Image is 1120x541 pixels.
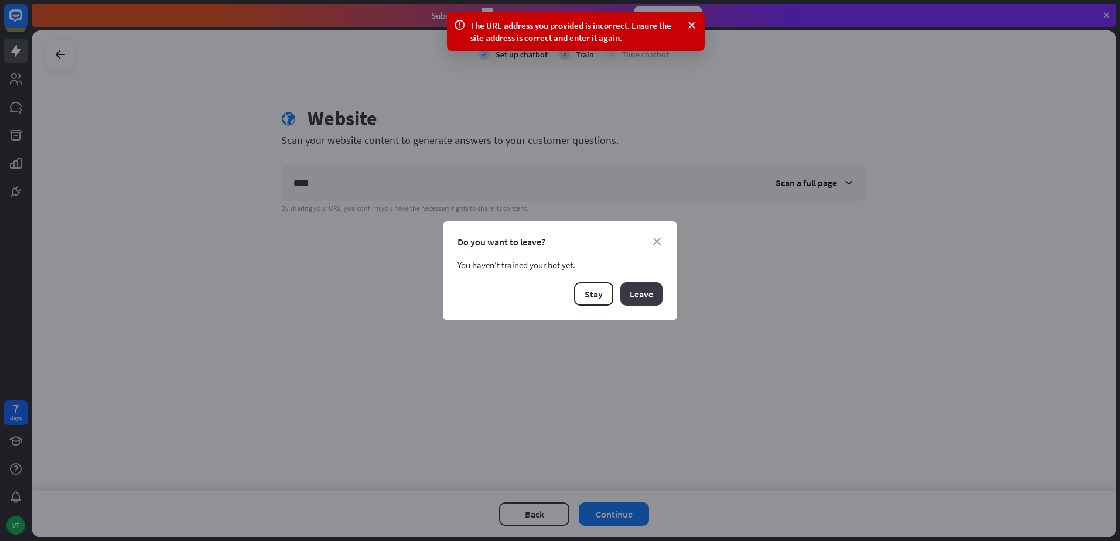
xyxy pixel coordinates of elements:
[574,282,613,306] button: Stay
[653,238,661,245] i: close
[470,19,681,44] div: The URL address you provided is incorrect. Ensure the site address is correct and enter it again.
[9,5,45,40] button: Open LiveChat chat widget
[457,259,663,270] div: You haven’t trained your bot yet.
[620,282,663,306] button: Leave
[457,236,663,248] div: Do you want to leave?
